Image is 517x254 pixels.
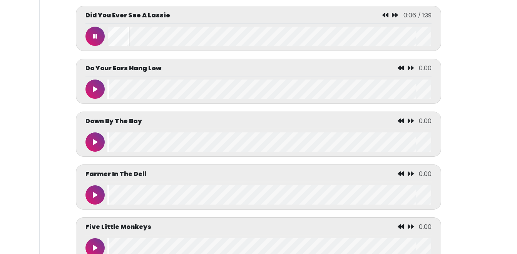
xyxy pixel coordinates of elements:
[419,169,432,178] span: 0.00
[85,169,146,179] p: Farmer In The Dell
[419,117,432,125] span: 0.00
[418,12,432,19] span: / 1:39
[85,117,142,126] p: Down By The Bay
[85,222,151,232] p: Five Little Monkeys
[403,11,416,20] span: 0:06
[85,64,161,73] p: Do Your Ears Hang Low
[419,222,432,231] span: 0.00
[419,64,432,73] span: 0.00
[85,11,170,20] p: Did You Ever See A Lassie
